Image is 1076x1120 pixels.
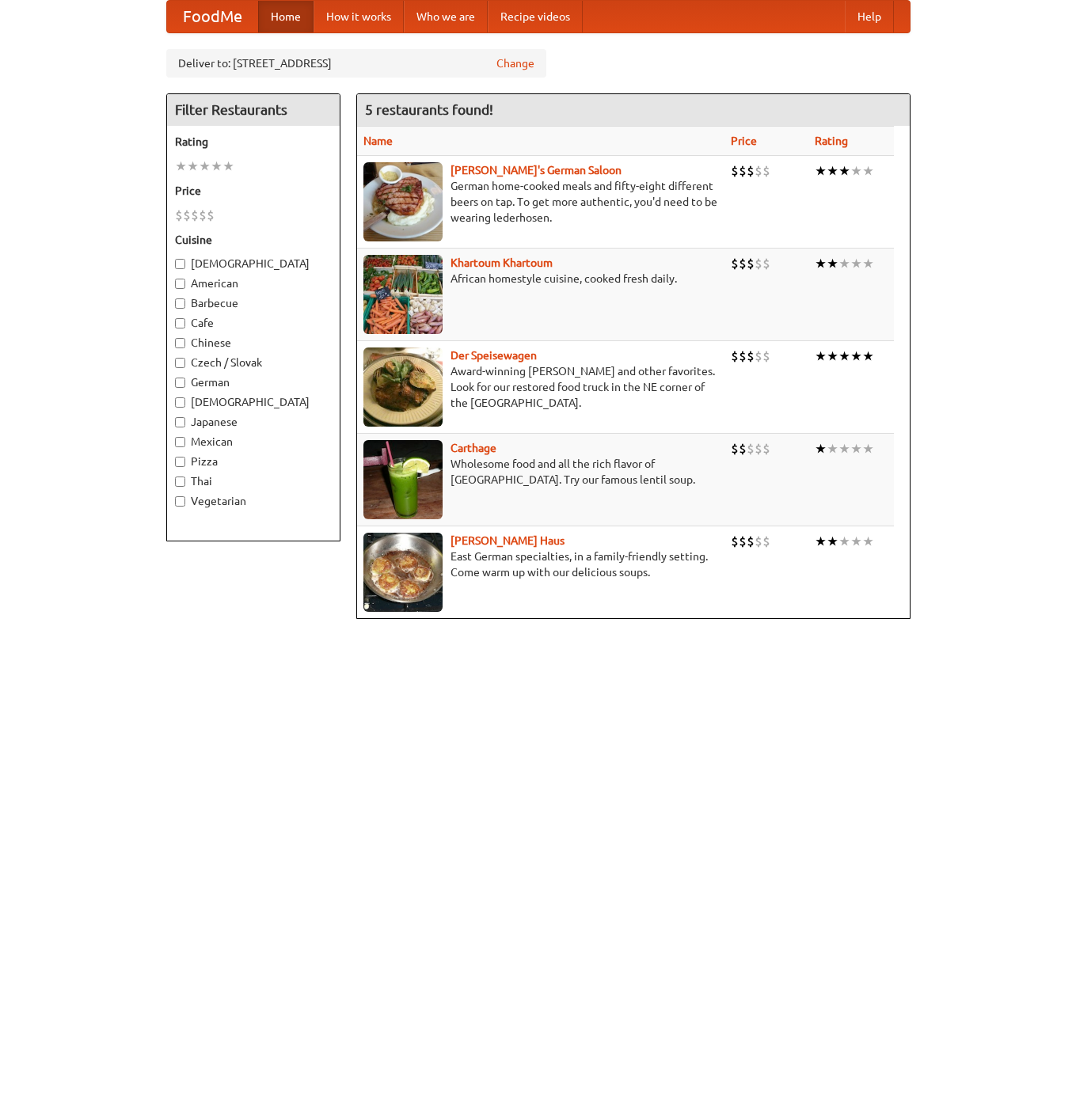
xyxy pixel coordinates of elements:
[175,457,185,467] input: Pizza
[167,94,340,126] h4: Filter Restaurants
[175,295,332,311] label: Barbecue
[827,162,838,180] li: ★
[850,255,862,272] li: ★
[731,162,739,180] li: $
[175,134,332,150] h5: Rating
[762,347,770,365] li: $
[175,318,185,328] input: Cafe
[404,1,488,32] a: Who we are
[747,347,755,365] li: $
[175,338,185,348] input: Chinese
[211,158,222,175] li: ★
[175,335,332,351] label: Chinese
[451,256,553,269] a: Khartoum Khartoum
[175,493,332,509] label: Vegetarian
[838,440,850,457] li: ★
[731,533,739,550] li: $
[838,162,850,180] li: ★
[175,394,332,410] label: [DEMOGRAPHIC_DATA]
[451,442,496,454] a: Carthage
[815,347,827,365] li: ★
[363,135,393,147] a: Name
[363,363,718,411] p: Award-winning [PERSON_NAME] and other favorites. Look for our restored food truck in the NE corne...
[747,440,755,457] li: $
[850,440,862,457] li: ★
[845,1,894,32] a: Help
[755,162,762,180] li: $
[747,255,755,272] li: $
[488,1,583,32] a: Recipe videos
[191,207,199,224] li: $
[175,207,183,224] li: $
[199,158,211,175] li: ★
[175,315,332,331] label: Cafe
[827,347,838,365] li: ★
[862,533,874,550] li: ★
[739,255,747,272] li: $
[175,355,332,370] label: Czech / Slovak
[815,162,827,180] li: ★
[731,135,757,147] a: Price
[815,255,827,272] li: ★
[363,178,718,226] p: German home-cooked meals and fifty-eight different beers on tap. To get more authentic, you'd nee...
[363,440,443,519] img: carthage.jpg
[365,102,493,117] ng-pluralize: 5 restaurants found!
[175,232,332,248] h5: Cuisine
[363,271,718,287] p: African homestyle cuisine, cooked fresh daily.
[838,533,850,550] li: ★
[838,255,850,272] li: ★
[363,456,718,488] p: Wholesome food and all the rich flavor of [GEOGRAPHIC_DATA]. Try our famous lentil soup.
[739,533,747,550] li: $
[827,255,838,272] li: ★
[175,259,185,269] input: [DEMOGRAPHIC_DATA]
[175,496,185,507] input: Vegetarian
[175,454,332,469] label: Pizza
[187,158,199,175] li: ★
[167,1,258,32] a: FoodMe
[175,476,185,487] input: Thai
[363,255,443,334] img: khartoum.jpg
[755,347,762,365] li: $
[747,162,755,180] li: $
[862,347,874,365] li: ★
[175,434,332,450] label: Mexican
[363,347,443,427] img: speisewagen.jpg
[815,440,827,457] li: ★
[755,255,762,272] li: $
[739,440,747,457] li: $
[175,414,332,430] label: Japanese
[850,347,862,365] li: ★
[747,533,755,550] li: $
[451,534,565,547] a: [PERSON_NAME] Haus
[207,207,215,224] li: $
[175,417,185,427] input: Japanese
[175,158,187,175] li: ★
[731,347,739,365] li: $
[363,162,443,241] img: esthers.jpg
[175,298,185,309] input: Barbecue
[755,533,762,550] li: $
[815,533,827,550] li: ★
[183,207,191,224] li: $
[451,349,537,362] a: Der Speisewagen
[175,275,332,291] label: American
[739,162,747,180] li: $
[175,397,185,408] input: [DEMOGRAPHIC_DATA]
[815,135,848,147] a: Rating
[175,374,332,390] label: German
[850,162,862,180] li: ★
[496,55,534,71] a: Change
[175,279,185,289] input: American
[731,255,739,272] li: $
[762,255,770,272] li: $
[199,207,207,224] li: $
[166,49,546,78] div: Deliver to: [STREET_ADDRESS]
[222,158,234,175] li: ★
[862,162,874,180] li: ★
[175,256,332,271] label: [DEMOGRAPHIC_DATA]
[451,164,622,177] a: [PERSON_NAME]'s German Saloon
[739,347,747,365] li: $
